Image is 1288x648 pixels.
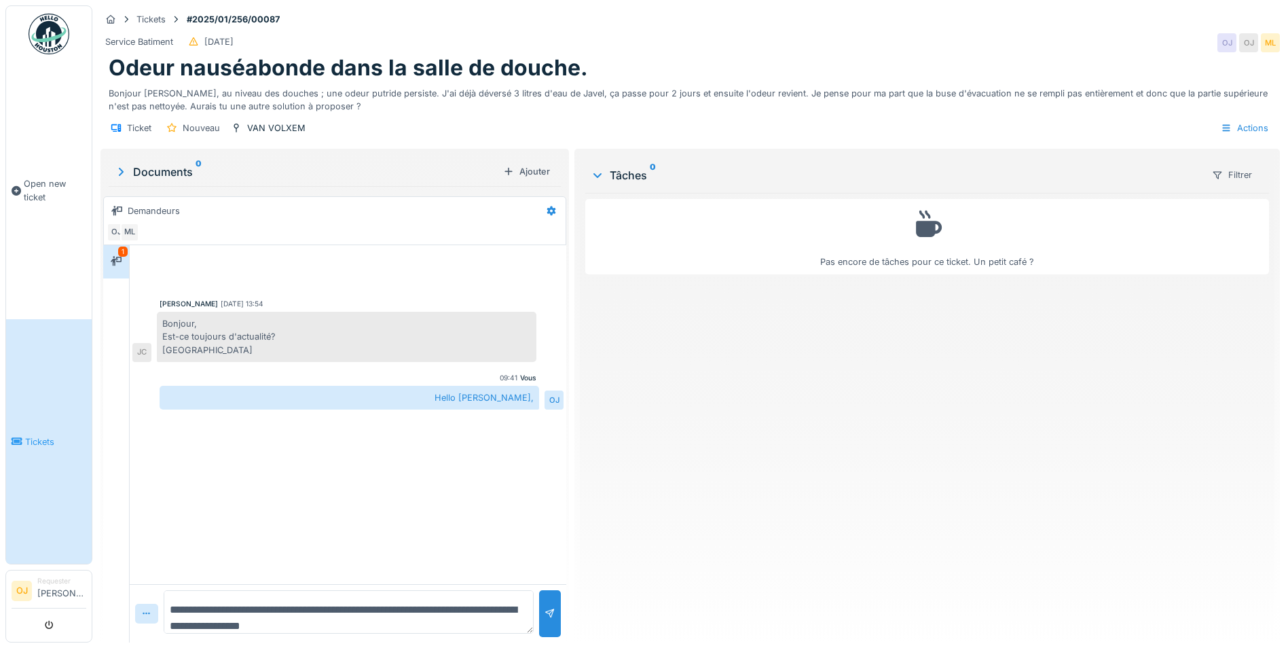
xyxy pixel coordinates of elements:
div: Bonjour [PERSON_NAME], au niveau des douches ; une odeur putride persiste. J'ai déjà déversé 3 li... [109,82,1272,113]
img: Badge_color-CXgf-gQk.svg [29,14,69,54]
li: [PERSON_NAME] [37,576,86,605]
sup: 0 [650,167,656,183]
span: Open new ticket [24,177,86,203]
li: OJ [12,581,32,601]
div: Vous [520,373,536,383]
span: Tickets [25,435,86,448]
div: Demandeurs [128,204,180,217]
div: Hello [PERSON_NAME], [160,386,539,410]
div: Nouveau [183,122,220,134]
div: 09:41 [500,373,517,383]
div: Documents [114,164,498,180]
div: VAN VOLXEM [247,122,306,134]
div: 1 [118,247,128,257]
div: OJ [107,223,126,242]
sup: 0 [196,164,202,180]
h1: Odeur nauséabonde dans la salle de douche. [109,55,588,81]
div: JC [132,343,151,362]
div: Ticket [127,122,151,134]
div: [DATE] [204,35,234,48]
div: OJ [545,391,564,410]
div: OJ [1239,33,1258,52]
div: OJ [1217,33,1236,52]
div: Actions [1215,118,1274,138]
div: ML [120,223,139,242]
a: Open new ticket [6,62,92,319]
strong: #2025/01/256/00087 [181,13,285,26]
div: ML [1261,33,1280,52]
div: Requester [37,576,86,586]
a: Tickets [6,319,92,564]
div: Pas encore de tâches pour ce ticket. Un petit café ? [594,205,1260,268]
div: Tâches [591,167,1200,183]
div: Ajouter [498,162,555,181]
div: Tickets [136,13,166,26]
a: OJ Requester[PERSON_NAME] [12,576,86,609]
div: Service Batiment [105,35,173,48]
div: Bonjour, Est-ce toujours d'actualité? [GEOGRAPHIC_DATA] [157,312,536,362]
div: [DATE] 13:54 [221,299,263,309]
div: Filtrer [1206,165,1258,185]
div: [PERSON_NAME] [160,299,218,309]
